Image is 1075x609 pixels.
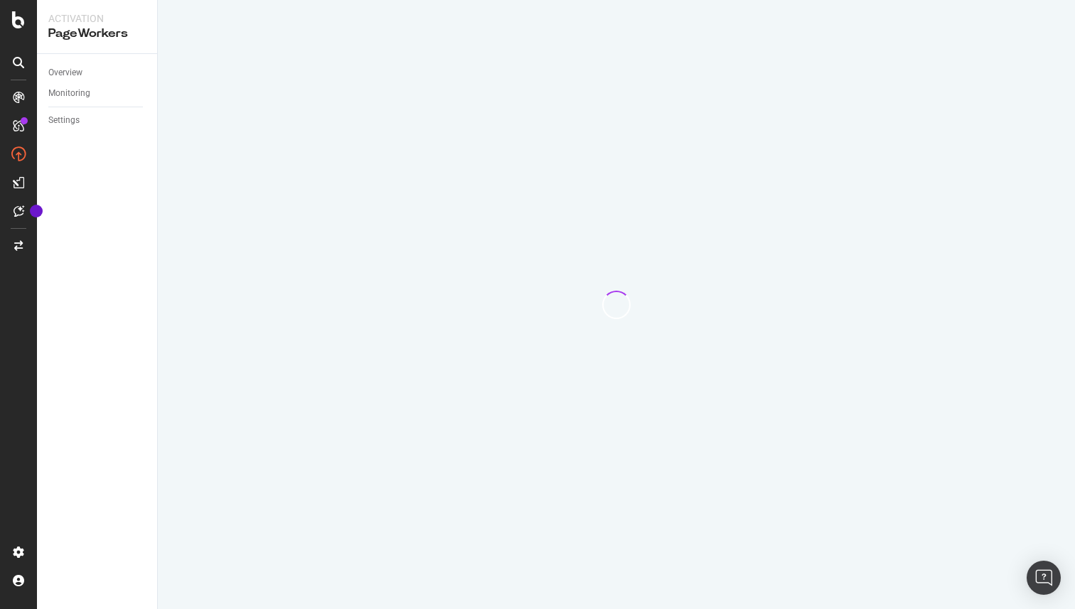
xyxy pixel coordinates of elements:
a: Overview [48,65,147,80]
a: Settings [48,113,147,128]
div: Monitoring [48,86,90,101]
div: Overview [48,65,82,80]
div: Activation [48,11,146,26]
div: Settings [48,113,80,128]
div: Tooltip anchor [30,205,43,217]
a: Monitoring [48,86,147,101]
div: Open Intercom Messenger [1027,561,1061,595]
div: PageWorkers [48,26,146,42]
